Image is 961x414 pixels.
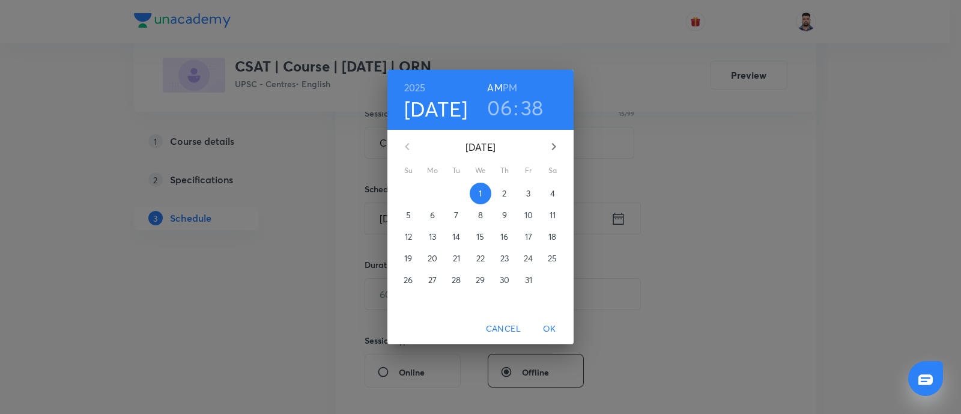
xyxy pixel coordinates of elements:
[487,95,512,120] button: 06
[404,274,413,286] p: 26
[470,183,491,204] button: 1
[524,209,533,221] p: 10
[470,248,491,269] button: 22
[548,252,557,264] p: 25
[487,79,502,96] button: AM
[470,226,491,248] button: 15
[481,318,526,340] button: Cancel
[398,204,419,226] button: 5
[525,274,532,286] p: 31
[398,165,419,177] span: Su
[429,231,436,243] p: 13
[521,95,544,120] button: 38
[550,209,556,221] p: 11
[454,209,458,221] p: 7
[452,231,460,243] p: 14
[422,165,443,177] span: Mo
[548,231,556,243] p: 18
[428,252,437,264] p: 20
[525,231,532,243] p: 17
[422,140,539,154] p: [DATE]
[524,252,533,264] p: 24
[542,248,563,269] button: 25
[526,187,530,199] p: 3
[500,231,508,243] p: 16
[494,269,515,291] button: 30
[446,165,467,177] span: Tu
[404,79,426,96] button: 2025
[494,165,515,177] span: Th
[494,226,515,248] button: 16
[398,269,419,291] button: 26
[494,204,515,226] button: 9
[518,269,539,291] button: 31
[422,269,443,291] button: 27
[470,269,491,291] button: 29
[422,248,443,269] button: 20
[542,165,563,177] span: Sa
[422,204,443,226] button: 6
[452,274,461,286] p: 28
[502,187,506,199] p: 2
[446,226,467,248] button: 14
[479,187,482,199] p: 1
[494,248,515,269] button: 23
[500,274,509,286] p: 30
[542,226,563,248] button: 18
[535,321,564,336] span: OK
[430,209,435,221] p: 6
[428,274,437,286] p: 27
[470,165,491,177] span: We
[518,226,539,248] button: 17
[530,318,569,340] button: OK
[453,252,460,264] p: 21
[542,183,563,204] button: 4
[502,209,507,221] p: 9
[446,204,467,226] button: 7
[542,204,563,226] button: 11
[404,252,412,264] p: 19
[422,226,443,248] button: 13
[404,96,468,121] button: [DATE]
[518,204,539,226] button: 10
[500,252,509,264] p: 23
[406,209,411,221] p: 5
[514,95,518,120] h3: :
[478,209,483,221] p: 8
[398,226,419,248] button: 12
[503,79,517,96] button: PM
[550,187,555,199] p: 4
[494,183,515,204] button: 2
[518,183,539,204] button: 3
[476,231,484,243] p: 15
[476,274,485,286] p: 29
[476,252,485,264] p: 22
[398,248,419,269] button: 19
[486,321,521,336] span: Cancel
[446,248,467,269] button: 21
[518,165,539,177] span: Fr
[470,204,491,226] button: 8
[405,231,412,243] p: 12
[518,248,539,269] button: 24
[446,269,467,291] button: 28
